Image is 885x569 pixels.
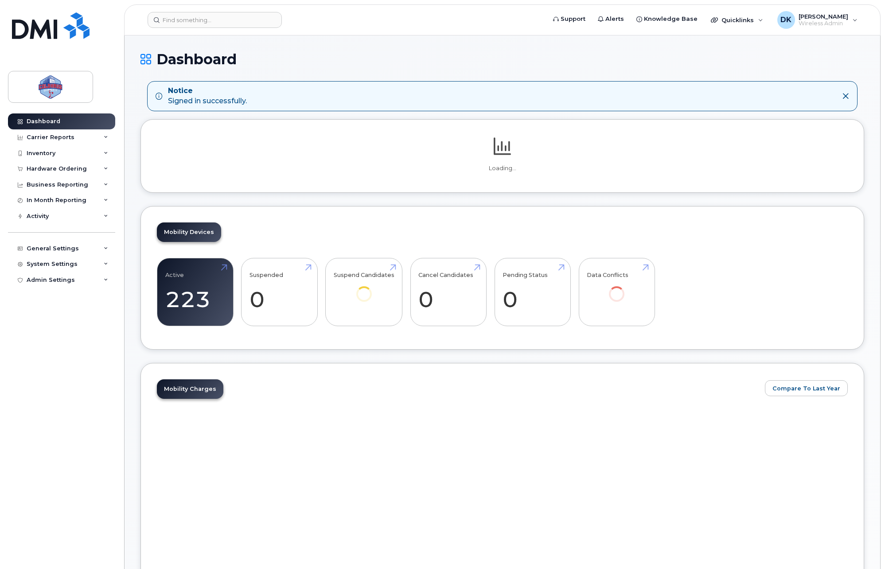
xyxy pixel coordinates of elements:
[168,86,247,96] strong: Notice
[250,263,309,321] a: Suspended 0
[587,263,647,314] a: Data Conflicts
[418,263,478,321] a: Cancel Candidates 0
[765,380,848,396] button: Compare To Last Year
[772,384,840,393] span: Compare To Last Year
[157,164,848,172] p: Loading...
[165,263,225,321] a: Active 223
[157,222,221,242] a: Mobility Devices
[334,263,394,314] a: Suspend Candidates
[157,379,223,399] a: Mobility Charges
[140,51,864,67] h1: Dashboard
[503,263,562,321] a: Pending Status 0
[168,86,247,106] div: Signed in successfully.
